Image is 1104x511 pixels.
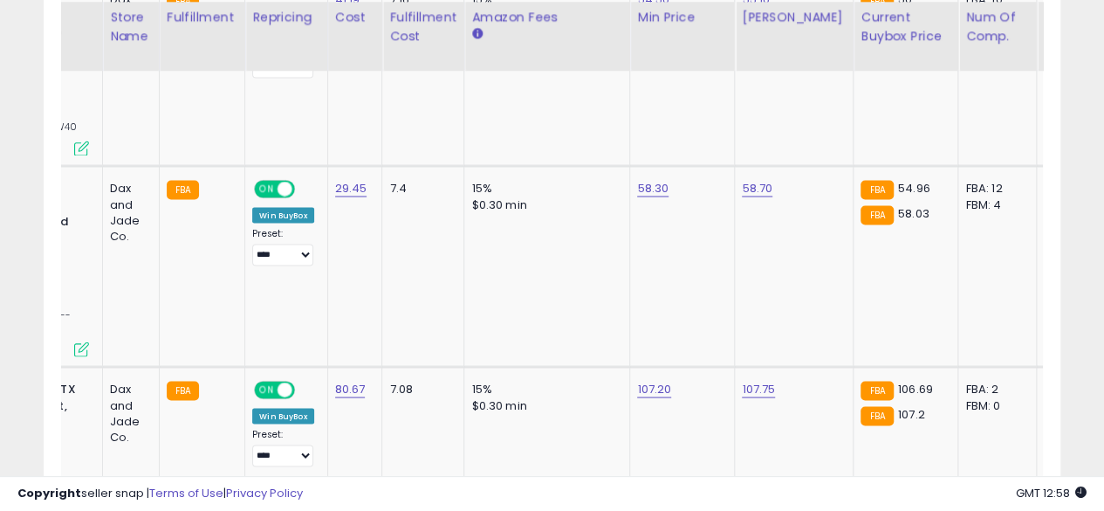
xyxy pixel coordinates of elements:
[742,380,775,397] a: 107.75
[898,405,925,422] span: 107.2
[471,381,616,397] div: 15%
[965,397,1023,413] div: FBM: 0
[252,408,314,424] div: Win BuyBox
[898,179,930,196] span: 54.96
[335,179,367,197] a: 29.45
[167,9,237,27] div: Fulfillment
[861,9,950,45] div: Current Buybox Price
[861,180,893,199] small: FBA
[252,428,314,467] div: Preset:
[965,180,1023,196] div: FBA: 12
[471,9,622,27] div: Amazon Fees
[110,180,146,244] div: Dax and Jade Co.
[861,205,893,224] small: FBA
[256,383,278,397] span: ON
[637,9,727,27] div: Min Price
[335,380,366,397] a: 80.67
[252,207,314,223] div: Win BuyBox
[110,381,146,445] div: Dax and Jade Co.
[17,486,303,502] div: seller snap | |
[389,9,456,45] div: Fulfillment Cost
[965,197,1023,212] div: FBM: 4
[17,485,81,501] strong: Copyright
[898,380,933,397] span: 106.69
[252,227,314,266] div: Preset:
[167,381,199,400] small: FBA
[965,381,1023,397] div: FBA: 2
[292,182,320,197] span: OFF
[861,381,893,400] small: FBA
[742,179,772,197] a: 58.70
[389,381,450,397] div: 7.08
[471,27,482,43] small: Amazon Fees.
[256,182,278,197] span: ON
[110,9,152,45] div: Store Name
[292,383,320,397] span: OFF
[1016,485,1087,501] span: 2025-08-17 12:58 GMT
[742,9,846,27] div: [PERSON_NAME]
[861,406,893,425] small: FBA
[389,180,450,196] div: 7.4
[471,180,616,196] div: 15%
[898,204,929,221] span: 58.03
[637,380,671,397] a: 107.20
[471,197,616,212] div: $0.30 min
[965,9,1029,45] div: Num of Comp.
[252,9,320,27] div: Repricing
[167,180,199,199] small: FBA
[335,9,375,27] div: Cost
[149,485,223,501] a: Terms of Use
[471,397,616,413] div: $0.30 min
[637,179,669,197] a: 58.30
[226,485,303,501] a: Privacy Policy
